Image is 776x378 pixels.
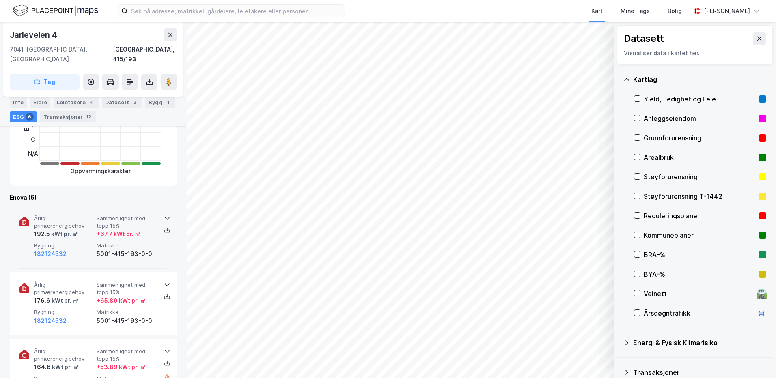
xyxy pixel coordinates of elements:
span: Bygning [34,309,93,316]
div: kWt pr. ㎡ [50,296,78,305]
img: logo.f888ab2527a4732fd821a326f86c7f29.svg [13,4,98,18]
div: Eiere [30,97,50,108]
div: Arealbruk [644,152,756,162]
div: Mine Tags [621,6,650,16]
button: 182124532 [34,316,67,326]
div: + 65.89 kWt pr. ㎡ [97,296,146,305]
div: [GEOGRAPHIC_DATA], 415/193 [113,45,177,64]
div: Datasett [624,32,664,45]
div: kWt pr. ㎡ [51,362,79,372]
span: Årlig primærenergibehov [34,215,93,229]
div: Kommuneplaner [644,230,756,240]
div: Anleggseiendom [644,114,756,123]
div: Enova (6) [10,193,177,202]
div: 6 [26,113,34,121]
iframe: Chat Widget [735,339,776,378]
div: + 67.7 kWt pr. ㎡ [97,229,140,239]
div: BRA–% [644,250,756,260]
div: Transaksjoner [40,111,96,122]
div: Støyforurensning T-1442 [644,191,756,201]
div: 164.6 [34,362,79,372]
div: Reguleringsplaner [644,211,756,221]
div: Kontrollprogram for chat [735,339,776,378]
div: Jarleveien 4 [10,28,59,41]
div: Grunnforurensning [644,133,756,143]
div: Transaksjoner [633,367,766,377]
div: 192.5 [34,229,78,239]
div: kWt pr. ㎡ [50,229,78,239]
span: Sammenlignet med topp 15% [97,348,156,362]
div: ESG [10,111,37,122]
div: BYA–% [644,269,756,279]
span: Sammenlignet med topp 15% [97,281,156,296]
div: Visualiser data i kartet her. [624,48,766,58]
div: 🛣️ [756,288,767,299]
div: 12 [84,113,93,121]
span: Bygning [34,242,93,249]
div: + 53.89 kWt pr. ㎡ [97,362,146,372]
div: Yield, Ledighet og Leie [644,94,756,104]
div: Bygg [145,97,175,108]
div: Info [10,97,27,108]
span: Årlig primærenergibehov [34,281,93,296]
div: Veinett [644,289,753,299]
span: Årlig primærenergibehov [34,348,93,362]
div: N/A [28,146,38,161]
div: 3 [131,98,139,106]
div: Leietakere [54,97,99,108]
button: 182124532 [34,249,67,259]
button: Tag [10,74,80,90]
div: [PERSON_NAME] [704,6,750,16]
div: 176.6 [34,296,78,305]
div: Støyforurensning [644,172,756,182]
span: Sammenlignet med topp 15% [97,215,156,229]
div: Kartlag [633,75,766,84]
div: Årsdøgntrafikk [644,308,753,318]
div: 5001-415-193-0-0 [97,316,156,326]
div: Kart [591,6,603,16]
div: Datasett [102,97,142,108]
span: Matrikkel [97,309,156,316]
div: 4 [87,98,95,106]
div: Energi & Fysisk Klimarisiko [633,338,766,348]
div: G [28,132,38,146]
div: 1 [164,98,172,106]
div: Oppvarmingskarakter [70,166,131,176]
div: Bolig [668,6,682,16]
span: Matrikkel [97,242,156,249]
div: 5001-415-193-0-0 [97,249,156,259]
div: 7041, [GEOGRAPHIC_DATA], [GEOGRAPHIC_DATA] [10,45,113,64]
input: Søk på adresse, matrikkel, gårdeiere, leietakere eller personer [128,5,345,17]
